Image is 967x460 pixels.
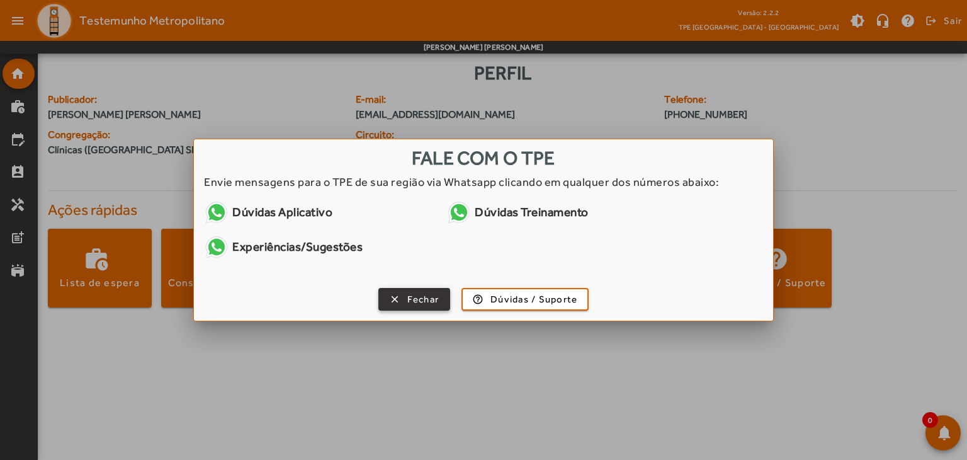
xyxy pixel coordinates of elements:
button: Dúvidas / Suporte [461,288,589,311]
img: Whatsapp [204,234,229,260]
span: Fale com o TPE [412,147,555,169]
a: Dúvidas Treinamento [446,200,679,225]
img: Whatsapp [204,200,229,225]
a: Dúvidas Aplicativo [204,200,437,225]
div: Envie mensagens para o TPE de sua região via Whatsapp clicando em qualquer dos números abaixo: [204,175,763,190]
img: Whatsapp [446,200,472,225]
span: Fechar [407,292,439,307]
span: Dúvidas / Suporte [490,292,577,307]
button: Fechar [378,288,451,311]
a: Experiências/Sugestões [204,234,437,260]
